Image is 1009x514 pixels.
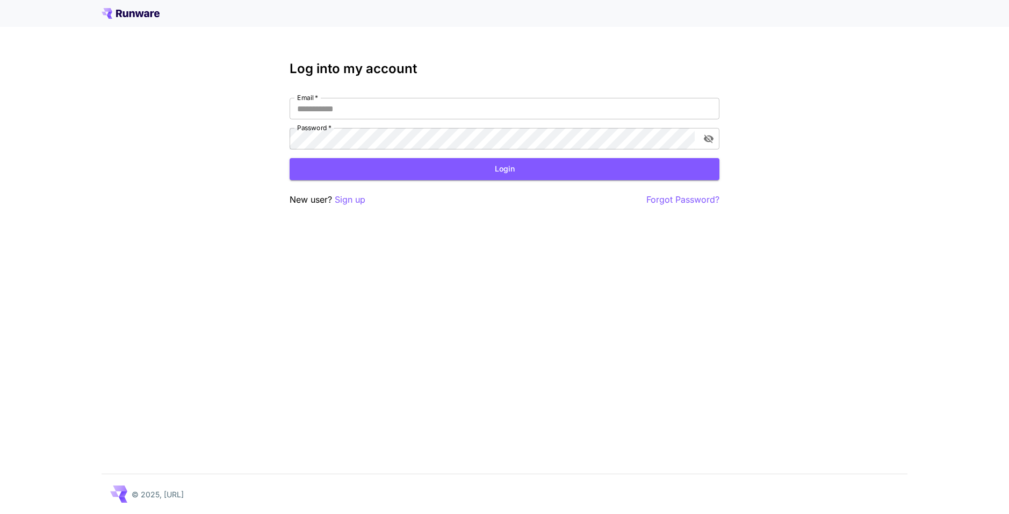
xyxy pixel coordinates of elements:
button: Login [290,158,719,180]
p: New user? [290,193,365,206]
label: Email [297,93,318,102]
button: Forgot Password? [646,193,719,206]
label: Password [297,123,331,132]
button: Sign up [335,193,365,206]
h3: Log into my account [290,61,719,76]
button: toggle password visibility [699,129,718,148]
p: © 2025, [URL] [132,489,184,500]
